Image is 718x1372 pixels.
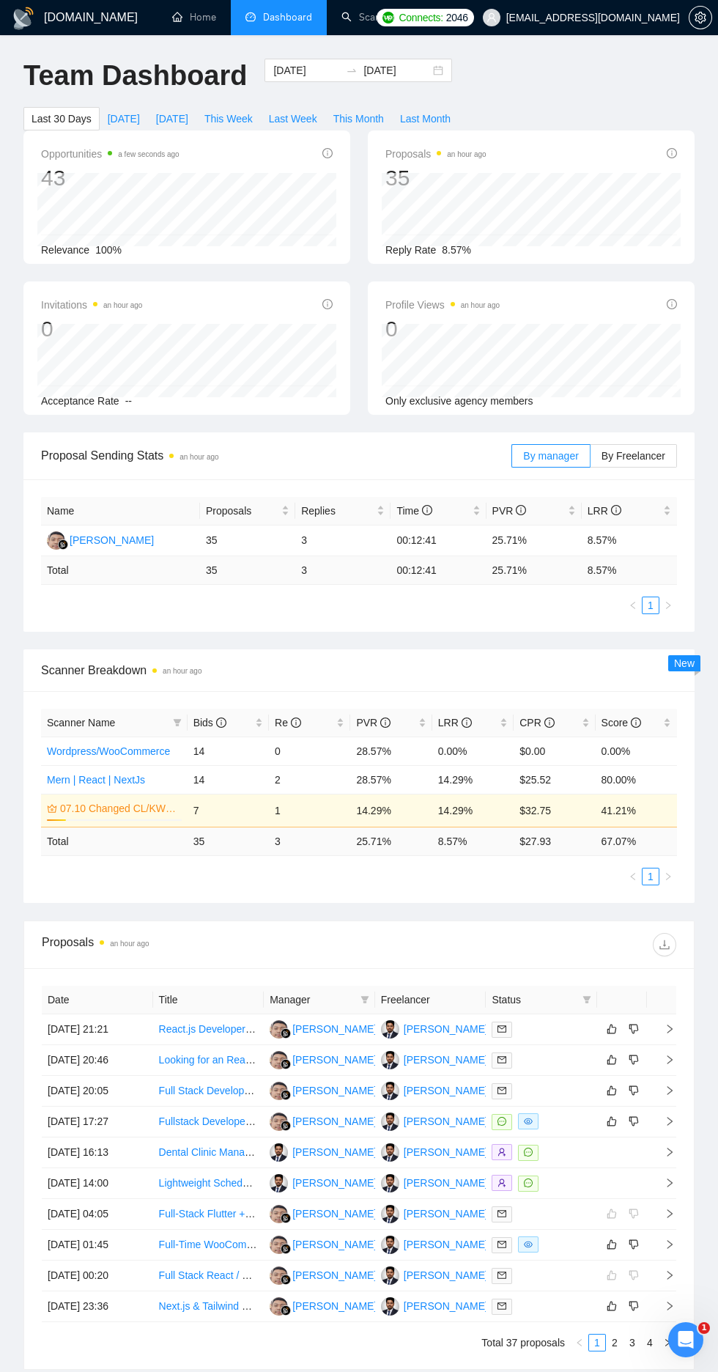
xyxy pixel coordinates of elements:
[159,1115,421,1127] a: Fullstack Developer (React + Node.js / Next.js + Express)
[292,1206,377,1222] div: [PERSON_NAME]
[159,1177,443,1189] a: Lightweight Scheduler Development with React and Supabase
[12,7,35,30] img: logo
[60,800,179,816] a: 07.10 Changed CL/KWs for [PERSON_NAME]
[193,717,226,729] span: Bids
[163,667,201,675] time: an hour ago
[381,1053,488,1065] a: KT[PERSON_NAME]
[629,1300,639,1312] span: dislike
[391,525,486,556] td: 00:12:41
[603,1113,621,1130] button: like
[363,62,430,78] input: End date
[624,597,642,614] button: left
[668,1322,703,1357] iframe: Intercom live chat
[689,12,712,23] a: setting
[188,794,269,827] td: 7
[270,1266,288,1285] img: NS
[269,737,350,765] td: 0
[667,148,677,158] span: info-circle
[659,868,677,885] li: Next Page
[350,765,432,794] td: 28.57%
[399,10,443,26] span: Connects:
[631,718,641,728] span: info-circle
[281,1090,291,1100] img: gigradar-bm.png
[625,1051,643,1069] button: dislike
[188,827,269,855] td: 35
[519,717,554,729] span: CPR
[358,989,372,1011] span: filter
[381,1143,399,1162] img: KT
[270,1022,377,1034] a: NS[PERSON_NAME]
[607,1085,617,1096] span: like
[381,1238,488,1250] a: KT[PERSON_NAME]
[607,1239,617,1250] span: like
[404,1206,488,1222] div: [PERSON_NAME]
[204,111,253,127] span: This Week
[381,1020,399,1039] img: KT
[596,827,677,855] td: 67.07 %
[170,712,185,734] span: filter
[270,1174,288,1192] img: KT
[41,395,119,407] span: Acceptance Rate
[269,827,350,855] td: 3
[292,1236,377,1253] div: [PERSON_NAME]
[629,1115,639,1127] span: dislike
[356,717,391,729] span: PVR
[404,1083,488,1099] div: [PERSON_NAME]
[41,827,188,855] td: Total
[292,1083,377,1099] div: [PERSON_NAME]
[58,539,68,550] img: gigradar-bm.png
[698,1322,710,1334] span: 1
[497,1025,506,1033] span: mail
[381,1022,488,1034] a: KT[PERSON_NAME]
[404,1144,488,1160] div: [PERSON_NAME]
[110,940,149,948] time: an hour ago
[497,1086,506,1095] span: mail
[523,450,578,462] span: By manager
[341,11,396,23] a: searchScanner
[432,827,514,855] td: 8.57 %
[625,1113,643,1130] button: dislike
[588,505,621,517] span: LRR
[497,1271,506,1280] span: mail
[625,1236,643,1253] button: dislike
[596,737,677,765] td: 0.00%
[23,59,247,93] h1: Team Dashboard
[41,446,511,465] span: Proposal Sending Stats
[492,505,527,517] span: PVR
[404,1052,488,1068] div: [PERSON_NAME]
[159,1300,401,1312] a: Next.js & Tailwind Developer for Internal CRM Project
[624,868,642,885] li: Previous Page
[629,1054,639,1066] span: dislike
[659,1334,676,1351] li: Next Page
[264,986,375,1014] th: Manager
[385,164,486,192] div: 35
[47,745,170,757] a: Wordpress/WooCommerce
[391,556,486,585] td: 00:12:41
[396,505,432,517] span: Time
[659,597,677,614] li: Next Page
[41,244,89,256] span: Relevance
[301,503,374,519] span: Replies
[486,525,582,556] td: 25.71%
[432,737,514,765] td: 0.00%
[392,107,459,130] button: Last Month
[360,995,369,1004] span: filter
[432,765,514,794] td: 14.29%
[42,1076,153,1107] td: [DATE] 20:05
[603,1020,621,1038] button: like
[516,505,526,515] span: info-circle
[653,933,676,956] button: download
[346,64,358,76] span: swap-right
[125,395,132,407] span: --
[404,1175,488,1191] div: [PERSON_NAME]
[23,107,100,130] button: Last 30 Days
[381,1051,399,1069] img: KT
[438,717,472,729] span: LRR
[100,107,148,130] button: [DATE]
[291,718,301,728] span: info-circle
[653,1055,675,1065] span: right
[602,450,665,462] span: By Freelancer
[381,1299,488,1311] a: KT[PERSON_NAME]
[281,1059,291,1069] img: gigradar-bm.png
[270,1205,288,1223] img: NS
